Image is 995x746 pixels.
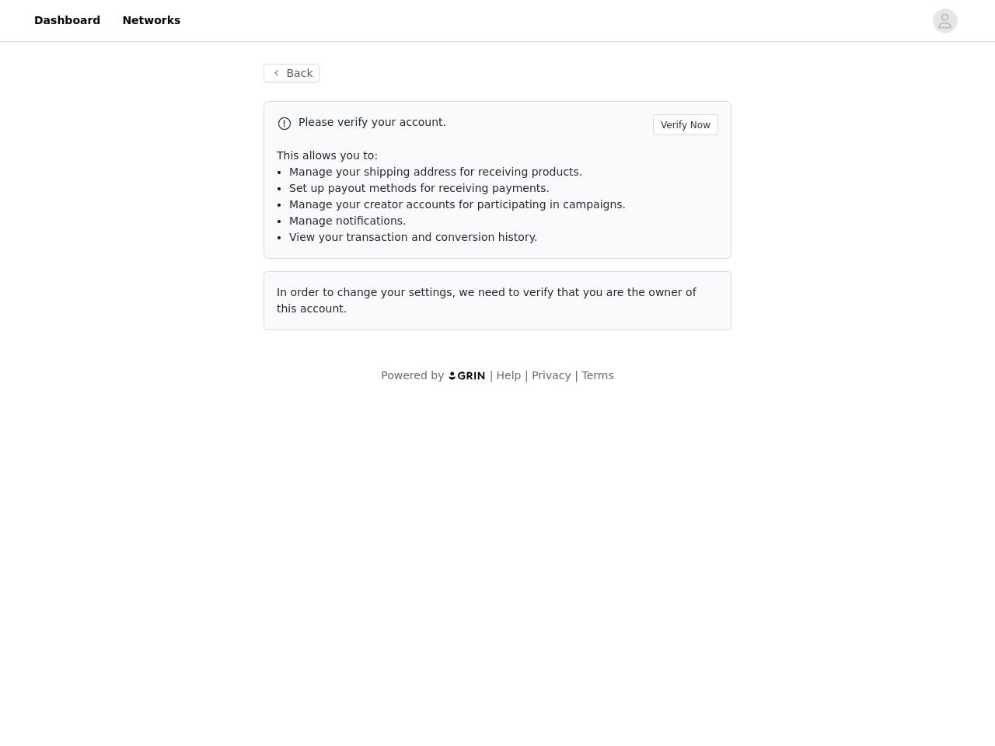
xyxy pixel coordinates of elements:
[25,3,110,38] a: Dashboard
[574,369,578,382] span: |
[497,369,522,382] a: Help
[581,369,613,382] a: Terms
[289,198,626,211] span: Manage your creator accounts for participating in campaigns.
[289,231,537,243] span: View your transaction and conversion history.
[264,64,319,82] button: Back
[277,148,718,164] p: This allows you to:
[289,182,550,194] span: Set up payout methods for receiving payments.
[448,371,487,381] img: logo
[532,369,571,382] a: Privacy
[937,9,952,33] div: avatar
[525,369,529,382] span: |
[289,166,582,178] span: Manage your shipping address for receiving products.
[381,369,444,382] span: Powered by
[113,3,190,38] a: Networks
[490,369,494,382] span: |
[289,214,407,227] span: Manage notifications.
[298,114,647,131] p: Please verify your account.
[653,114,718,135] button: Verify Now
[277,286,696,315] span: In order to change your settings, we need to verify that you are the owner of this account.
